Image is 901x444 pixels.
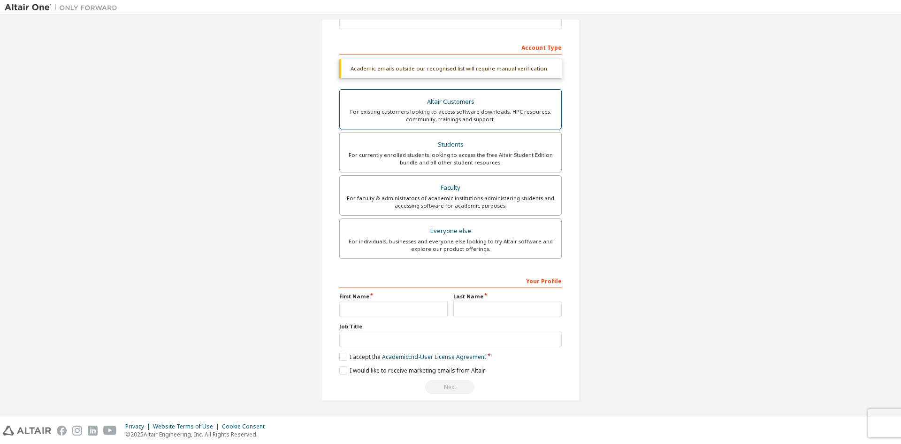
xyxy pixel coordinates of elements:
label: Last Name [453,293,562,300]
div: Academic emails outside our recognised list will require manual verification. [339,59,562,78]
div: Cookie Consent [222,423,270,430]
img: altair_logo.svg [3,426,51,436]
div: Account Type [339,39,562,55]
div: For existing customers looking to access software downloads, HPC resources, community, trainings ... [345,108,556,123]
div: Read and acccept EULA to continue [339,380,562,394]
div: For faculty & administrators of academic institutions administering students and accessing softwa... [345,195,556,210]
div: Altair Customers [345,95,556,109]
label: First Name [339,293,448,300]
div: Students [345,138,556,151]
a: Academic End-User License Agreement [382,353,486,361]
div: Faculty [345,181,556,195]
div: For currently enrolled students looking to access the free Altair Student Edition bundle and all ... [345,151,556,166]
img: instagram.svg [72,426,82,436]
label: I would like to receive marketing emails from Altair [339,366,485,374]
div: Privacy [125,423,153,430]
label: Job Title [339,323,562,330]
div: For individuals, businesses and everyone else looking to try Altair software and explore our prod... [345,238,556,253]
img: Altair One [5,3,122,12]
img: youtube.svg [103,426,117,436]
img: facebook.svg [57,426,67,436]
div: Your Profile [339,273,562,288]
img: linkedin.svg [88,426,98,436]
div: Website Terms of Use [153,423,222,430]
label: I accept the [339,353,486,361]
div: Everyone else [345,225,556,238]
p: © 2025 Altair Engineering, Inc. All Rights Reserved. [125,430,270,438]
